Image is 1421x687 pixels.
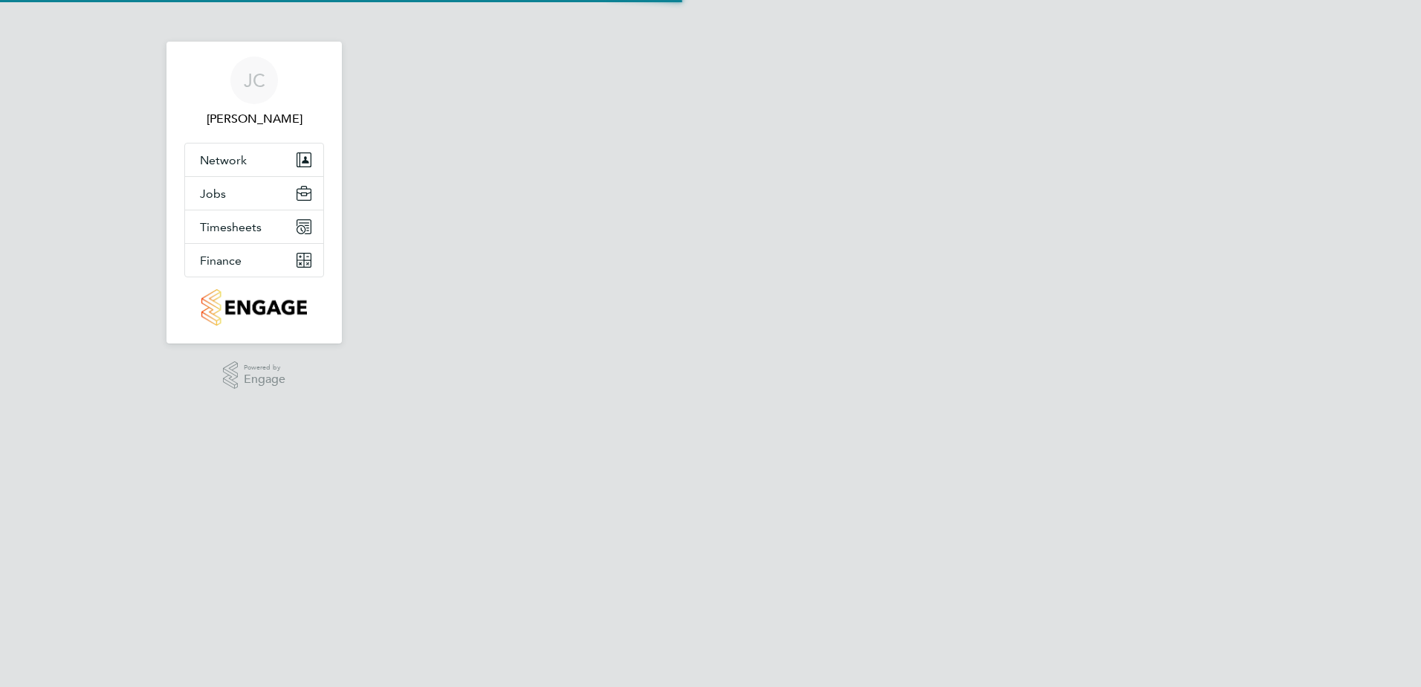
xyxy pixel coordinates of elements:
[200,187,226,201] span: Jobs
[244,373,285,386] span: Engage
[201,289,306,326] img: countryside-properties-logo-retina.png
[185,244,323,277] button: Finance
[184,110,324,128] span: Jayne Cadman
[200,254,242,268] span: Finance
[185,177,323,210] button: Jobs
[185,143,323,176] button: Network
[244,361,285,374] span: Powered by
[200,153,247,167] span: Network
[200,220,262,234] span: Timesheets
[185,210,323,243] button: Timesheets
[184,57,324,128] a: JC[PERSON_NAME]
[184,289,324,326] a: Go to home page
[166,42,342,343] nav: Main navigation
[223,361,286,390] a: Powered byEngage
[244,71,265,90] span: JC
